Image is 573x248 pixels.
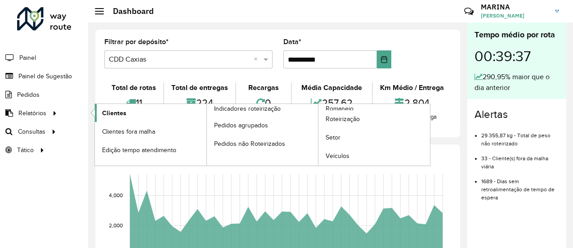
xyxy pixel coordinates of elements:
span: Clear all [254,54,261,65]
label: Filtrar por depósito [104,36,169,47]
span: Indicadores roteirização [214,104,281,113]
div: Recargas [238,82,288,93]
label: Data [283,36,301,47]
a: Indicadores roteirização [95,104,318,166]
a: Pedidos agrupados [207,116,318,134]
div: 0 [238,93,288,113]
a: Clientes fora malha [95,122,206,140]
span: Edição tempo atendimento [102,145,176,155]
a: Pedidos não Roteirizados [207,135,318,153]
span: Clientes [102,108,126,118]
h4: Alertas [475,108,559,121]
div: 11 [107,93,161,113]
li: 1689 - Dias sem retroalimentação de tempo de espera [481,171,559,202]
span: Consultas [18,127,45,136]
div: Média Capacidade [294,82,370,93]
a: Contato Rápido [459,2,479,21]
a: Setor [318,129,430,147]
div: 224 [166,93,233,113]
span: Clientes fora malha [102,127,155,136]
span: [PERSON_NAME] [481,12,548,20]
a: Romaneio [207,104,430,166]
a: Veículos [318,147,430,165]
div: Total de rotas [107,82,161,93]
div: 290,95% maior que o dia anterior [475,72,559,93]
span: Pedidos não Roteirizados [214,139,285,149]
div: Km Médio / Entrega [375,82,449,93]
span: Relatórios [18,108,46,118]
span: Painel de Sugestão [18,72,72,81]
span: Roteirização [326,114,360,124]
div: Tempo médio por rota [475,29,559,41]
div: 2,804 [375,93,449,113]
text: 2,000 [109,222,123,228]
div: Total de entregas [166,82,233,93]
span: Romaneio [326,104,354,113]
div: 257,62 [294,93,370,113]
a: Edição tempo atendimento [95,141,206,159]
li: 33 - Cliente(s) fora da malha viária [481,148,559,171]
li: 29.355,87 kg - Total de peso não roteirizado [481,125,559,148]
button: Choose Date [377,50,391,68]
a: Clientes [95,104,206,122]
a: Roteirização [318,110,430,128]
span: Tático [17,145,34,155]
text: 4,000 [109,192,123,198]
h2: Dashboard [104,6,154,16]
div: 00:39:37 [475,41,559,72]
span: Pedidos [17,90,40,99]
h3: MARINA [481,3,548,11]
span: Pedidos agrupados [214,121,268,130]
span: Painel [19,53,36,63]
span: Setor [326,133,340,142]
span: Veículos [326,151,349,161]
